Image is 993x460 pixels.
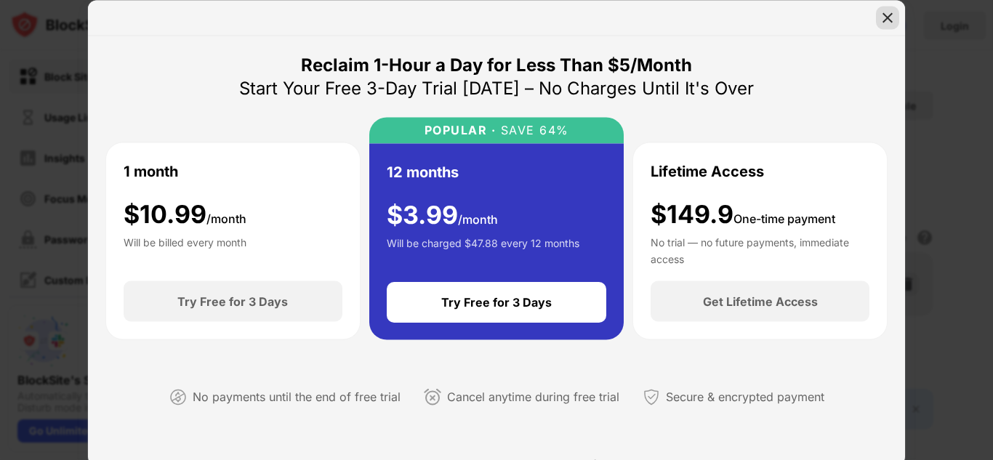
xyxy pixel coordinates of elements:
div: POPULAR · [425,123,496,137]
div: $ 10.99 [124,199,246,229]
img: secured-payment [643,388,660,405]
div: Try Free for 3 Days [177,294,288,309]
div: 1 month [124,160,178,182]
div: 12 months [387,161,459,182]
img: not-paying [169,388,187,405]
div: SAVE 64% [496,123,569,137]
div: Start Your Free 3-Day Trial [DATE] – No Charges Until It's Over [239,76,754,100]
div: No trial — no future payments, immediate access [651,235,869,264]
div: Will be charged $47.88 every 12 months [387,235,579,265]
div: $149.9 [651,199,835,229]
div: Secure & encrypted payment [666,387,824,408]
div: $ 3.99 [387,200,498,230]
div: No payments until the end of free trial [193,387,401,408]
span: /month [458,211,498,226]
div: Lifetime Access [651,160,764,182]
div: Will be billed every month [124,235,246,264]
span: One-time payment [733,211,835,225]
div: Get Lifetime Access [703,294,818,309]
div: Reclaim 1-Hour a Day for Less Than $5/Month [301,53,692,76]
div: Cancel anytime during free trial [447,387,619,408]
img: cancel-anytime [424,388,441,405]
span: /month [206,211,246,225]
div: Try Free for 3 Days [441,295,552,310]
